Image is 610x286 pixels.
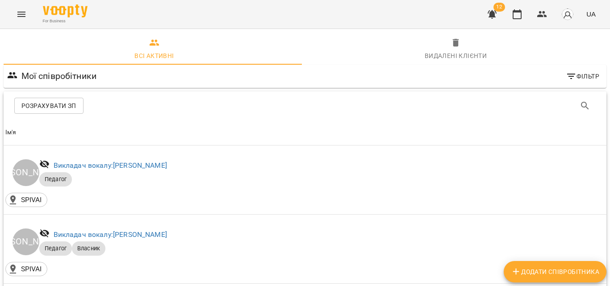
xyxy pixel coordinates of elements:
[13,159,39,186] div: [PERSON_NAME]
[5,262,47,276] div: SPIVAI()
[5,127,17,138] div: Sort
[583,6,599,22] button: UA
[54,230,167,239] a: Викладач вокалу:[PERSON_NAME]
[21,195,42,205] p: SPIVAI
[561,8,574,21] img: avatar_s.png
[43,4,88,17] img: Voopty Logo
[13,228,39,255] div: [PERSON_NAME]
[39,245,72,253] span: Педагог
[54,161,167,170] a: Викладач вокалу:[PERSON_NAME]
[21,100,76,111] span: Розрахувати ЗП
[134,50,174,61] div: Всі активні
[425,50,487,61] div: Видалені клієнти
[586,9,596,19] span: UA
[4,91,606,120] div: Table Toolbar
[39,175,72,183] span: Педагог
[511,266,599,277] span: Додати співробітника
[574,95,596,116] button: Search
[21,69,97,83] h6: Мої співробітники
[21,264,42,274] p: SPIVAI
[493,3,505,12] span: 12
[566,71,599,82] span: Фільтр
[504,261,606,282] button: Додати співробітника
[11,4,32,25] button: Menu
[5,127,17,138] div: Ім'я
[43,18,88,24] span: For Business
[5,193,47,207] div: SPIVAI()
[562,68,603,84] button: Фільтр
[14,98,84,114] button: Розрахувати ЗП
[5,127,605,138] span: Ім'я
[72,245,105,253] span: Власник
